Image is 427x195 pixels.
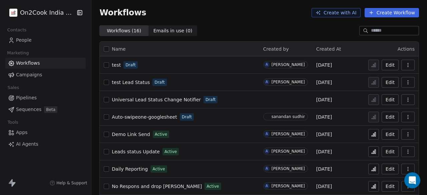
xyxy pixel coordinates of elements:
[266,131,268,137] div: A
[155,131,167,137] span: Active
[56,180,87,186] span: Help & Support
[5,83,22,93] span: Sales
[20,8,75,17] span: On2Cook India Pvt. Ltd.
[112,166,148,172] a: Daily Reporting
[5,35,86,46] a: People
[16,37,32,44] span: People
[272,62,305,67] div: [PERSON_NAME]
[112,79,150,86] a: test Lead Status
[382,181,399,192] button: Edit
[16,141,38,148] span: AI Agents
[365,8,419,17] button: Create Workflow
[206,183,219,189] span: Active
[5,69,86,80] a: Campaigns
[112,131,150,138] a: Demo Link Send
[316,148,332,155] span: [DATE]
[316,62,332,68] span: [DATE]
[404,172,420,188] div: Open Intercom Messenger
[112,114,177,120] a: Auto-swipeone-googlesheet
[112,62,121,68] a: test
[5,117,21,127] span: Tools
[266,149,268,154] div: A
[5,92,86,103] a: Pipelines
[266,79,268,85] div: A
[316,114,332,120] span: [DATE]
[5,58,86,69] a: Workflows
[112,149,160,154] span: Leads status Update
[5,139,86,150] a: AI Agents
[316,183,332,190] span: [DATE]
[263,46,289,52] span: Created by
[16,71,42,78] span: Campaigns
[8,7,72,18] button: On2Cook India Pvt. Ltd.
[4,48,32,58] span: Marketing
[382,60,399,70] button: Edit
[16,106,41,113] span: Sequences
[382,164,399,174] button: Edit
[9,9,17,17] img: on2cook%20logo-04%20copy.jpg
[316,79,332,86] span: [DATE]
[205,97,216,103] span: Draft
[272,80,305,84] div: [PERSON_NAME]
[112,184,202,189] span: No Respons and drop [PERSON_NAME]
[312,8,361,17] button: Create with AI
[112,97,201,102] span: Universal Lead Status Change Notifier
[112,96,201,103] a: Universal Lead Status Change Notifier
[50,180,87,186] a: Help & Support
[16,94,37,101] span: Pipelines
[316,131,332,138] span: [DATE]
[316,46,341,52] span: Created At
[152,166,165,172] span: Active
[153,27,192,34] span: Emails in use ( 0 )
[16,129,28,136] span: Apps
[272,114,305,119] div: sanandan sudhir
[16,60,40,67] span: Workflows
[125,62,135,68] span: Draft
[382,94,399,105] button: Edit
[5,127,86,138] a: Apps
[264,114,269,119] img: S
[44,106,57,113] span: Beta
[266,166,268,171] div: A
[382,146,399,157] button: Edit
[99,8,146,17] span: Workflows
[272,166,305,171] div: [PERSON_NAME]
[154,79,164,85] span: Draft
[272,132,305,136] div: [PERSON_NAME]
[382,77,399,88] button: Edit
[164,149,177,155] span: Active
[182,114,192,120] span: Draft
[316,166,332,172] span: [DATE]
[382,129,399,140] button: Edit
[272,149,305,154] div: [PERSON_NAME]
[382,112,399,122] button: Edit
[316,96,332,103] span: [DATE]
[112,148,160,155] a: Leads status Update
[112,80,150,85] span: test Lead Status
[112,132,150,137] span: Demo Link Send
[4,25,29,35] span: Contacts
[272,184,305,188] div: [PERSON_NAME]
[266,62,268,67] div: A
[112,183,202,190] a: No Respons and drop [PERSON_NAME]
[266,183,268,189] div: A
[5,104,86,115] a: SequencesBeta
[398,46,415,52] span: Actions
[112,46,125,53] span: Name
